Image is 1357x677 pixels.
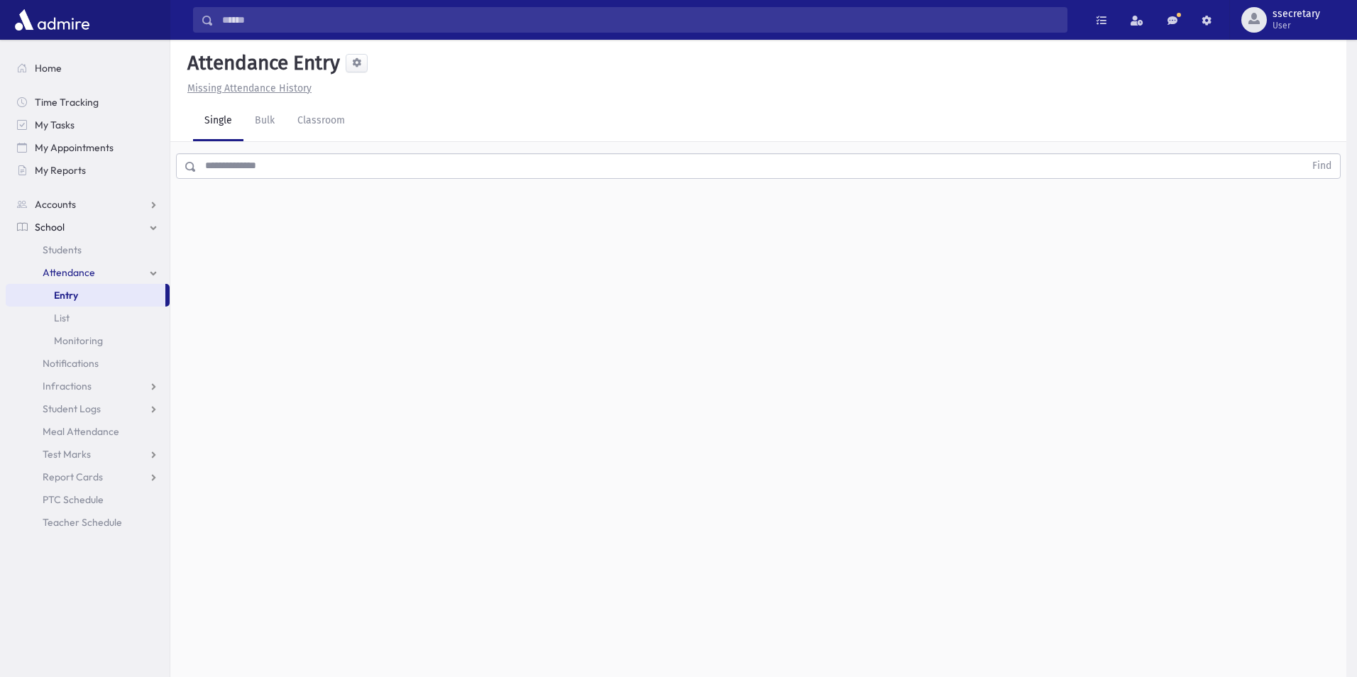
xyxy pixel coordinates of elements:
span: Home [35,62,62,75]
a: Home [6,57,170,79]
span: School [35,221,65,233]
span: Attendance [43,266,95,279]
a: My Reports [6,159,170,182]
a: Classroom [286,101,356,141]
span: Students [43,243,82,256]
a: Attendance [6,261,170,284]
a: Report Cards [6,466,170,488]
span: Teacher Schedule [43,516,122,529]
span: Meal Attendance [43,425,119,438]
span: ssecretary [1273,9,1320,20]
u: Missing Attendance History [187,82,312,94]
a: List [6,307,170,329]
a: Monitoring [6,329,170,352]
span: Entry [54,289,78,302]
a: Entry [6,284,165,307]
button: Find [1304,154,1340,178]
a: Infractions [6,375,170,397]
a: Time Tracking [6,91,170,114]
span: User [1273,20,1320,31]
a: Notifications [6,352,170,375]
span: List [54,312,70,324]
span: PTC Schedule [43,493,104,506]
span: Time Tracking [35,96,99,109]
a: Single [193,101,243,141]
a: Teacher Schedule [6,511,170,534]
a: Students [6,238,170,261]
a: Meal Attendance [6,420,170,443]
span: My Tasks [35,119,75,131]
img: AdmirePro [11,6,93,34]
span: Accounts [35,198,76,211]
a: Accounts [6,193,170,216]
span: Monitoring [54,334,103,347]
a: Missing Attendance History [182,82,312,94]
h5: Attendance Entry [182,51,340,75]
input: Search [214,7,1067,33]
a: Student Logs [6,397,170,420]
a: PTC Schedule [6,488,170,511]
a: My Appointments [6,136,170,159]
span: My Appointments [35,141,114,154]
span: Infractions [43,380,92,392]
a: Bulk [243,101,286,141]
span: Notifications [43,357,99,370]
a: School [6,216,170,238]
a: My Tasks [6,114,170,136]
span: Test Marks [43,448,91,461]
span: My Reports [35,164,86,177]
span: Student Logs [43,402,101,415]
span: Report Cards [43,470,103,483]
a: Test Marks [6,443,170,466]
